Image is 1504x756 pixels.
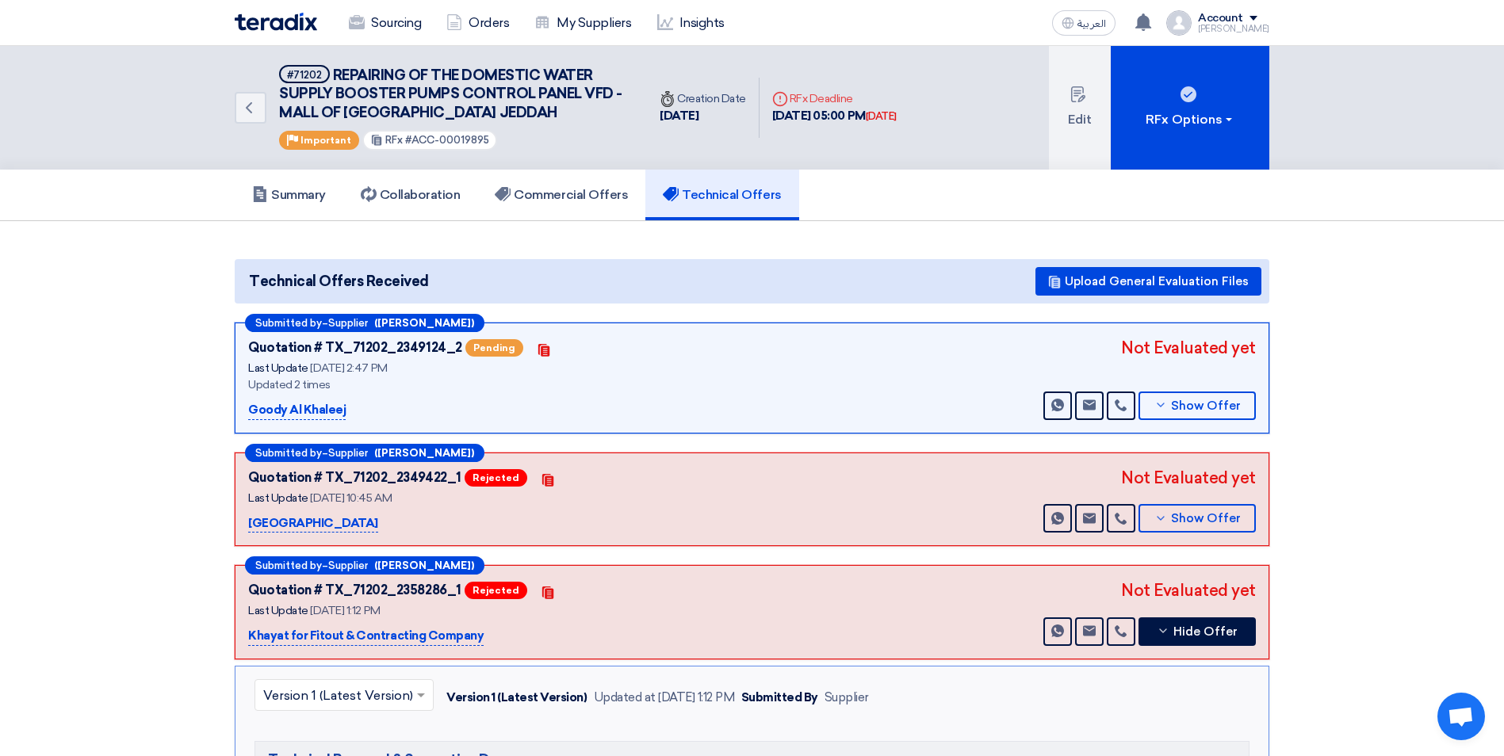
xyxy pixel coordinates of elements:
[1077,18,1106,29] span: العربية
[248,468,461,487] div: Quotation # TX_71202_2349422_1
[1139,391,1256,420] button: Show Offer
[248,604,308,617] span: Last Update
[310,491,392,505] span: [DATE] 10:45 AM
[772,107,897,125] div: [DATE] 05:00 PM
[245,556,484,575] div: –
[252,187,326,203] h5: Summary
[866,109,897,124] div: [DATE]
[772,90,897,107] div: RFx Deadline
[1437,693,1485,740] a: Open chat
[248,514,378,533] p: [GEOGRAPHIC_DATA]
[248,361,308,375] span: Last Update
[248,376,645,393] div: Updated 2 times
[1173,626,1238,638] span: Hide Offer
[663,187,781,203] h5: Technical Offers
[1049,46,1111,170] button: Edit
[465,582,527,599] span: Rejected
[1111,46,1269,170] button: RFx Options
[255,318,322,328] span: Submitted by
[434,6,522,40] a: Orders
[1121,578,1256,602] div: Not Evaluated yet
[249,271,429,292] span: Technical Offers Received
[279,65,628,122] h5: REPAIRING OF THE DOMESTIC WATER SUPPLY BOOSTER PUMPS CONTROL PANEL VFD - MALL OF ARABIA JEDDAH
[1121,336,1256,360] div: Not Evaluated yet
[374,448,474,458] b: ([PERSON_NAME])
[825,689,869,707] div: Supplier
[248,401,346,420] p: Goody Al Khaleej
[477,170,645,220] a: Commercial Offers
[245,314,484,332] div: –
[343,170,478,220] a: Collaboration
[310,604,380,617] span: [DATE] 1:12 PM
[255,448,322,458] span: Submitted by
[328,318,368,328] span: Supplier
[310,361,387,375] span: [DATE] 2:47 PM
[235,170,343,220] a: Summary
[1198,12,1243,25] div: Account
[328,560,368,571] span: Supplier
[374,318,474,328] b: ([PERSON_NAME])
[385,134,403,146] span: RFx
[1121,466,1256,490] div: Not Evaluated yet
[287,70,322,80] div: #71202
[1171,400,1241,412] span: Show Offer
[645,170,798,220] a: Technical Offers
[374,560,474,571] b: ([PERSON_NAME])
[495,187,628,203] h5: Commercial Offers
[361,187,461,203] h5: Collaboration
[255,560,322,571] span: Submitted by
[1198,25,1269,33] div: [PERSON_NAME]
[405,134,489,146] span: #ACC-00019895
[1166,10,1192,36] img: profile_test.png
[248,627,484,646] p: Khayat for Fitout & Contracting Company
[465,469,527,487] span: Rejected
[1035,267,1261,296] button: Upload General Evaluation Files
[248,491,308,505] span: Last Update
[245,444,484,462] div: –
[522,6,644,40] a: My Suppliers
[235,13,317,31] img: Teradix logo
[336,6,434,40] a: Sourcing
[279,67,622,121] span: REPAIRING OF THE DOMESTIC WATER SUPPLY BOOSTER PUMPS CONTROL PANEL VFD - MALL OF [GEOGRAPHIC_DATA...
[248,581,461,600] div: Quotation # TX_71202_2358286_1
[741,689,818,707] div: Submitted By
[660,107,746,125] div: [DATE]
[660,90,746,107] div: Creation Date
[300,135,351,146] span: Important
[1171,513,1241,525] span: Show Offer
[594,689,735,707] div: Updated at [DATE] 1:12 PM
[248,338,462,357] div: Quotation # TX_71202_2349124_2
[1052,10,1116,36] button: العربية
[645,6,737,40] a: Insights
[328,448,368,458] span: Supplier
[1139,504,1256,533] button: Show Offer
[465,339,523,357] span: Pending
[1146,110,1235,129] div: RFx Options
[446,689,587,707] div: Version 1 (Latest Version)
[1139,617,1256,646] button: Hide Offer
